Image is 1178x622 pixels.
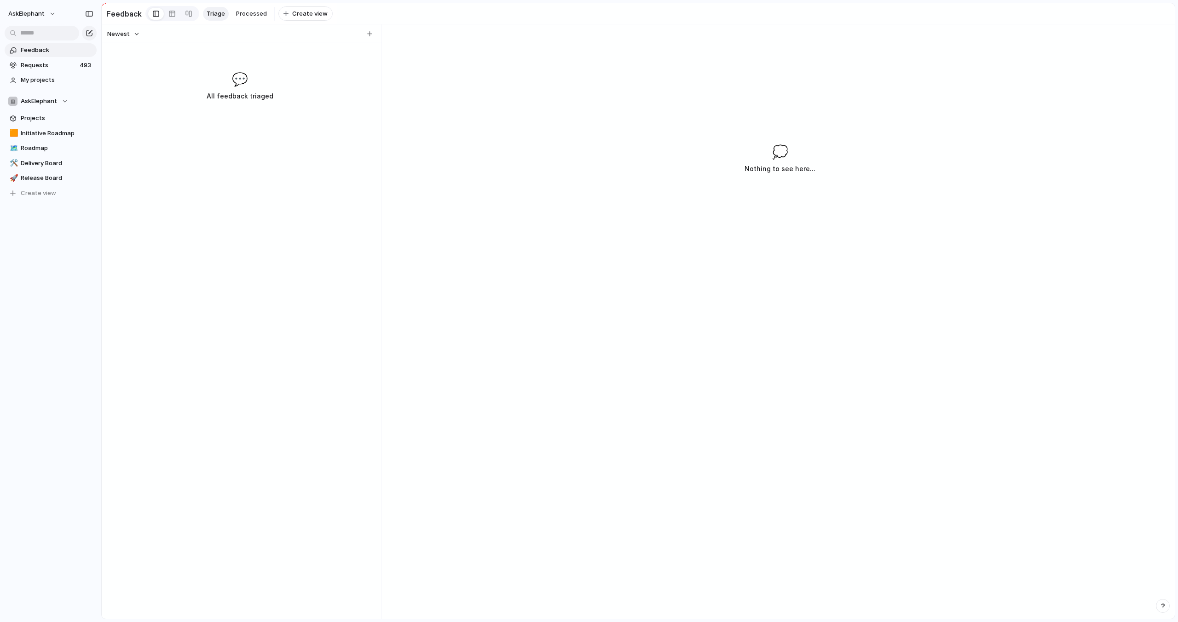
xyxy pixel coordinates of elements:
[5,94,97,108] button: AskElephant
[5,43,97,57] a: Feedback
[745,163,815,174] h3: Nothing to see here...
[80,61,93,70] span: 493
[21,61,77,70] span: Requests
[5,171,97,185] a: 🚀Release Board
[5,127,97,140] a: 🟧Initiative Roadmap
[8,9,45,18] span: AskElephant
[21,97,57,106] span: AskElephant
[5,111,97,125] a: Projects
[203,7,229,21] a: Triage
[5,186,97,200] button: Create view
[107,29,130,39] span: Newest
[21,173,93,183] span: Release Board
[5,156,97,170] a: 🛠️Delivery Board
[10,173,16,184] div: 🚀
[772,142,788,161] span: 💭
[21,159,93,168] span: Delivery Board
[8,159,17,168] button: 🛠️
[8,129,17,138] button: 🟧
[106,28,141,40] button: Newest
[21,46,93,55] span: Feedback
[4,6,61,21] button: AskElephant
[8,144,17,153] button: 🗺️
[21,189,56,198] span: Create view
[10,128,16,138] div: 🟧
[292,9,328,18] span: Create view
[5,58,97,72] a: Requests493
[21,75,93,85] span: My projects
[21,144,93,153] span: Roadmap
[10,158,16,168] div: 🛠️
[232,7,271,21] a: Processed
[5,73,97,87] a: My projects
[8,173,17,183] button: 🚀
[169,91,310,102] h3: All feedback triaged
[10,143,16,154] div: 🗺️
[106,8,142,19] h2: Feedback
[236,9,267,18] span: Processed
[5,141,97,155] a: 🗺️Roadmap
[21,114,93,123] span: Projects
[21,129,93,138] span: Initiative Roadmap
[232,69,248,89] span: 💬
[278,6,333,21] button: Create view
[207,9,225,18] span: Triage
